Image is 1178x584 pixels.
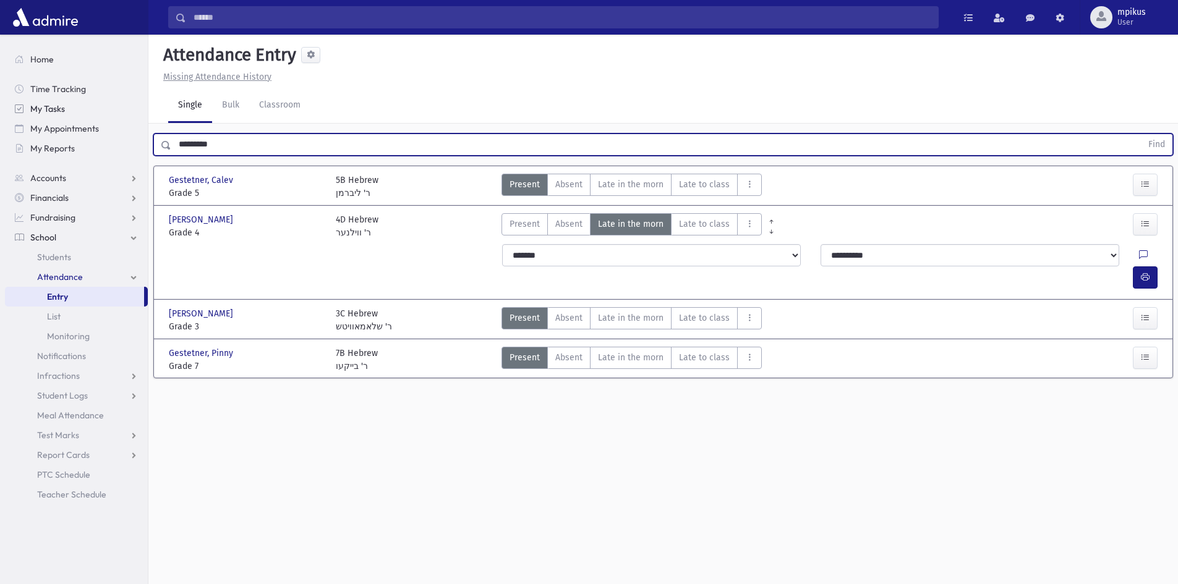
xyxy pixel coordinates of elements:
[169,174,236,187] span: Gestetner, Calev
[169,360,323,373] span: Grade 7
[158,72,271,82] a: Missing Attendance History
[1141,134,1172,155] button: Find
[186,6,938,28] input: Search
[30,232,56,243] span: School
[47,311,61,322] span: List
[5,445,148,465] a: Report Cards
[249,88,310,123] a: Classroom
[679,351,730,364] span: Late to class
[5,119,148,138] a: My Appointments
[30,103,65,114] span: My Tasks
[30,54,54,65] span: Home
[5,79,148,99] a: Time Tracking
[555,178,583,191] span: Absent
[30,123,99,134] span: My Appointments
[502,307,762,333] div: AttTypes
[37,390,88,401] span: Student Logs
[37,271,83,282] span: Attendance
[5,287,144,307] a: Entry
[336,213,378,239] div: 4D Hebrew ר' ווילנער
[598,218,664,231] span: Late in the morn
[37,469,90,480] span: PTC Schedule
[5,326,148,346] a: Monitoring
[555,218,583,231] span: Absent
[555,351,583,364] span: Absent
[158,44,296,66] h5: Attendance Entry
[679,178,730,191] span: Late to class
[169,320,323,333] span: Grade 3
[5,366,148,386] a: Infractions
[502,174,762,200] div: AttTypes
[5,425,148,445] a: Test Marks
[598,178,664,191] span: Late in the morn
[5,49,148,69] a: Home
[598,351,664,364] span: Late in the morn
[5,138,148,158] a: My Reports
[5,485,148,504] a: Teacher Schedule
[5,405,148,425] a: Meal Attendance
[30,172,66,184] span: Accounts
[1117,17,1146,27] span: User
[37,350,86,362] span: Notifications
[37,449,90,460] span: Report Cards
[5,227,148,247] a: School
[169,307,236,320] span: [PERSON_NAME]
[5,386,148,405] a: Student Logs
[37,370,80,381] span: Infractions
[163,72,271,82] u: Missing Attendance History
[679,311,730,324] span: Late to class
[30,212,75,223] span: Fundraising
[5,188,148,208] a: Financials
[169,213,236,226] span: [PERSON_NAME]
[510,178,540,191] span: Present
[510,311,540,324] span: Present
[5,307,148,326] a: List
[30,83,86,95] span: Time Tracking
[5,208,148,227] a: Fundraising
[5,99,148,119] a: My Tasks
[37,430,79,441] span: Test Marks
[502,347,762,373] div: AttTypes
[5,247,148,267] a: Students
[10,5,81,30] img: AdmirePro
[1117,7,1146,17] span: mpikus
[37,252,71,263] span: Students
[169,347,236,360] span: Gestetner, Pinny
[5,346,148,366] a: Notifications
[555,311,583,324] span: Absent
[510,218,540,231] span: Present
[169,187,323,200] span: Grade 5
[679,218,730,231] span: Late to class
[30,192,69,203] span: Financials
[502,213,762,239] div: AttTypes
[37,410,104,421] span: Meal Attendance
[336,347,378,373] div: 7B Hebrew ר' בייקעו
[336,174,378,200] div: 5B Hebrew ר' ליברמן
[47,291,68,302] span: Entry
[47,331,90,342] span: Monitoring
[5,267,148,287] a: Attendance
[169,226,323,239] span: Grade 4
[30,143,75,154] span: My Reports
[598,311,664,324] span: Late in the morn
[336,307,392,333] div: 3C Hebrew ר' שלאמאוויטש
[168,88,212,123] a: Single
[5,465,148,485] a: PTC Schedule
[37,489,106,500] span: Teacher Schedule
[212,88,249,123] a: Bulk
[510,351,540,364] span: Present
[5,168,148,188] a: Accounts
